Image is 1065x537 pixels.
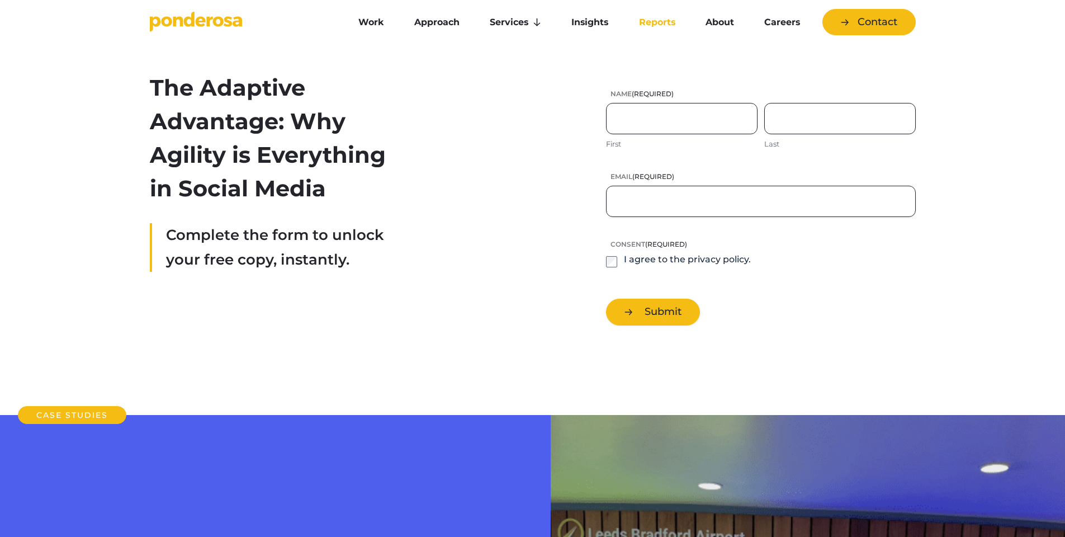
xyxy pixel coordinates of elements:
[632,172,674,181] span: (Required)
[632,89,674,98] span: (Required)
[558,11,621,34] a: Insights
[624,253,751,267] label: I agree to the privacy policy.
[345,11,397,34] a: Work
[606,299,700,325] button: Submit
[150,11,329,34] a: Go to homepage
[18,406,126,424] h2: Case Studies
[150,223,394,272] div: Complete the form to unlock your free copy, instantly.
[822,9,916,35] a: Contact
[401,11,472,34] a: Approach
[693,11,747,34] a: About
[606,239,687,249] legend: Consent
[150,71,394,205] h2: The Adaptive Advantage: Why Agility is Everything in Social Media
[645,240,687,248] span: (Required)
[751,11,813,34] a: Careers
[606,139,758,149] label: First
[626,11,688,34] a: Reports
[764,139,916,149] label: Last
[477,11,554,34] a: Services
[606,172,915,181] label: Email
[606,89,674,98] legend: Name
